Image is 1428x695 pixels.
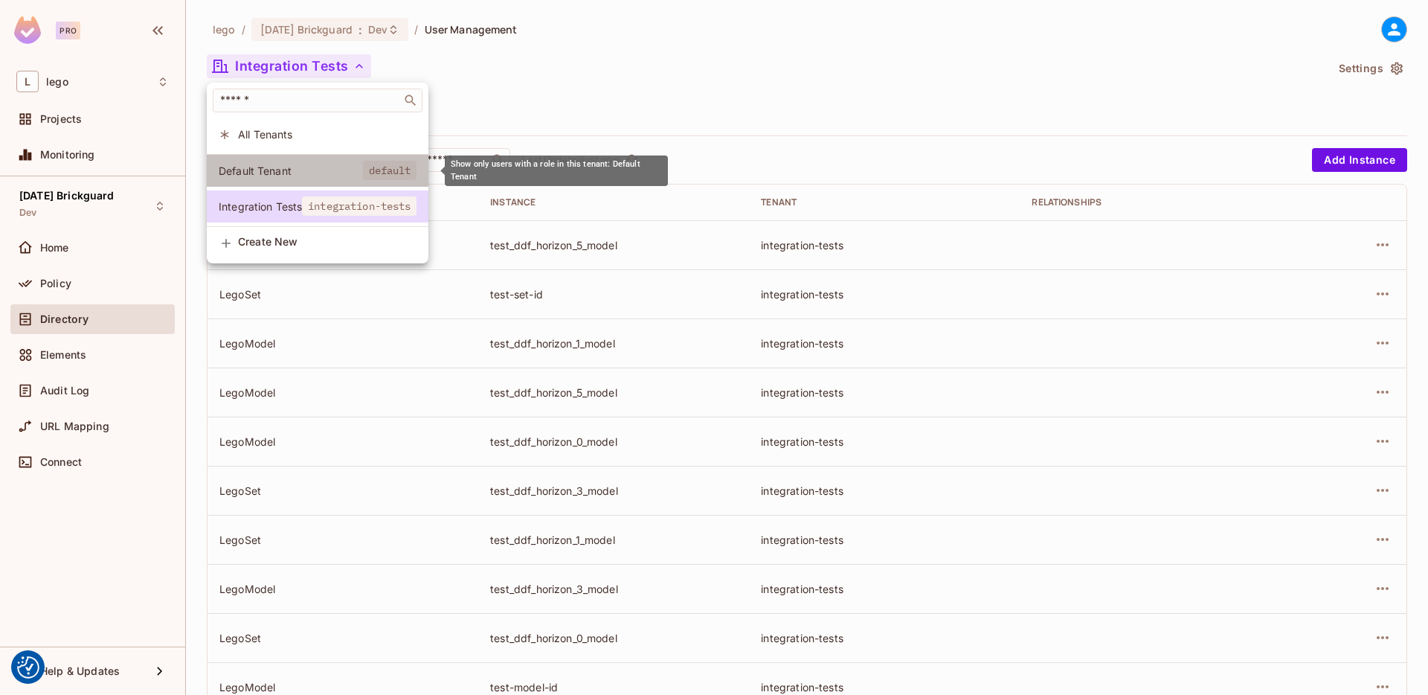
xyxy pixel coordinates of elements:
[207,155,428,187] div: Show only users with a role in this tenant: Default Tenant
[219,199,302,214] span: Integration Tests
[238,236,416,248] span: Create New
[17,656,39,679] img: Revisit consent button
[207,190,428,222] div: Show only users with a role in this tenant: Integration Tests
[219,164,363,178] span: Default Tenant
[363,161,417,180] span: default
[17,656,39,679] button: Consent Preferences
[445,156,668,186] div: Show only users with a role in this tenant: Default Tenant
[238,127,416,141] span: All Tenants
[302,196,416,216] span: integration-tests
